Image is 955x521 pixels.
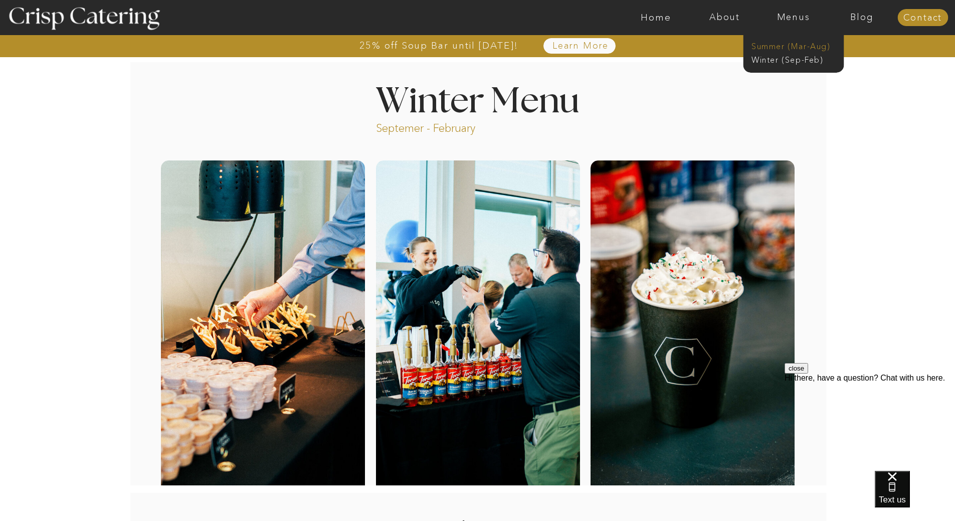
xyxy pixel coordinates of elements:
a: Winter (Sep-Feb) [751,54,834,64]
a: About [690,13,759,23]
p: Septemer - February [376,121,514,132]
h1: Winter Menu [338,84,617,114]
a: Blog [828,13,896,23]
a: Contact [897,13,948,23]
a: Menus [759,13,828,23]
a: Learn More [529,41,632,51]
iframe: podium webchat widget prompt [785,363,955,483]
a: Home [622,13,690,23]
a: 25% off Soup Bar until [DATE]! [323,41,554,51]
a: Summer (Mar-Aug) [751,41,841,50]
iframe: podium webchat widget bubble [875,471,955,521]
